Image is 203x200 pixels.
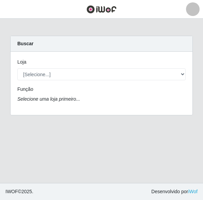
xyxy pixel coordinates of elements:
img: CoreUI Logo [86,5,117,14]
label: Loja [17,59,26,66]
span: © 2025 . [5,188,33,195]
span: IWOF [5,189,18,194]
i: Selecione uma loja primeiro... [17,96,80,102]
span: Desenvolvido por [151,188,198,195]
label: Função [17,86,33,93]
strong: Buscar [17,41,33,46]
a: iWof [188,189,198,194]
